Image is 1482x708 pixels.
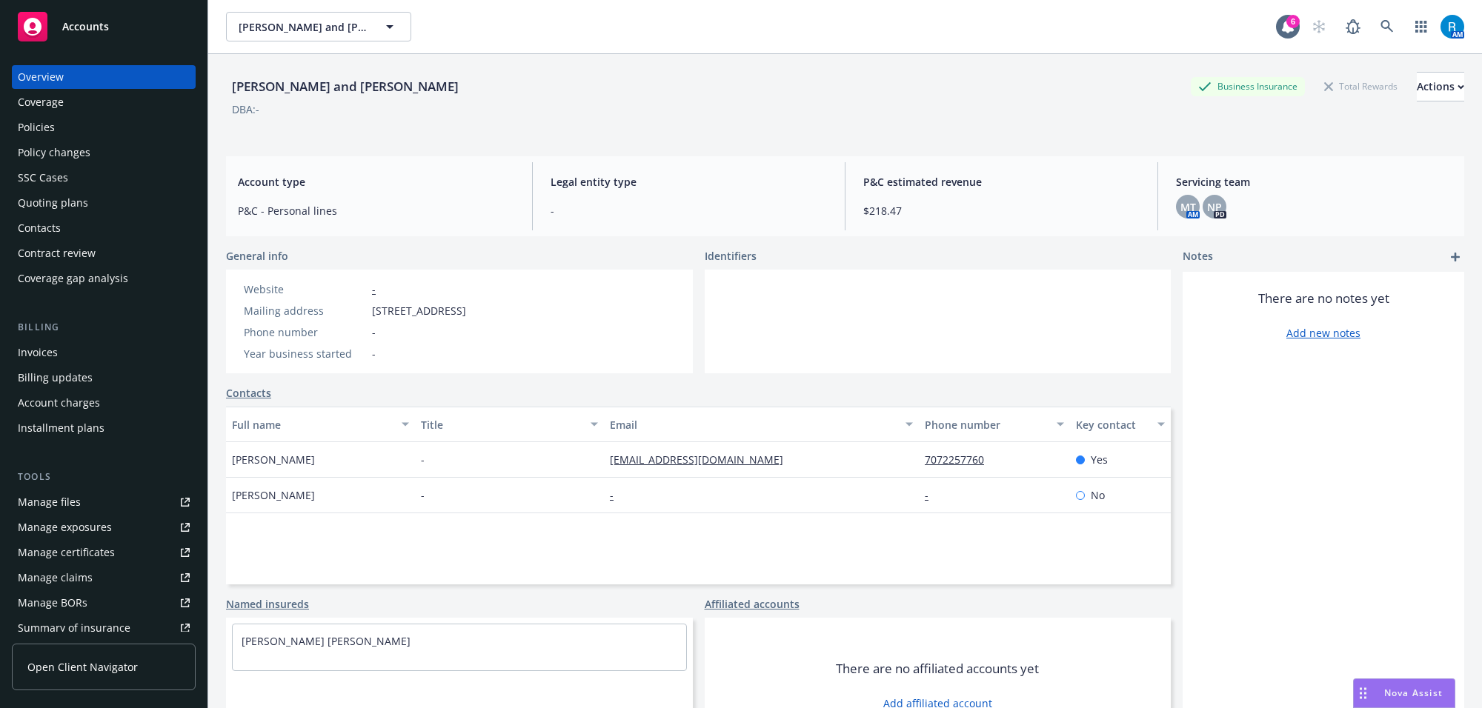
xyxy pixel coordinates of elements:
div: Website [244,281,366,297]
a: Account charges [12,391,196,415]
div: Drag to move [1354,679,1372,707]
div: Contacts [18,216,61,240]
div: Key contact [1076,417,1149,433]
span: Account type [238,174,514,190]
a: Billing updates [12,366,196,390]
div: Manage exposures [18,515,112,539]
img: photo [1441,15,1464,39]
div: Email [610,417,897,433]
a: [EMAIL_ADDRESS][DOMAIN_NAME] [610,452,795,467]
a: Contacts [12,216,196,240]
span: There are no affiliated accounts yet [836,660,1039,678]
a: add [1446,248,1464,266]
div: Contract review [18,241,96,265]
div: Billing updates [18,366,93,390]
button: Actions [1417,72,1464,101]
span: Nova Assist [1384,687,1443,699]
a: Quoting plans [12,191,196,215]
span: Manage exposures [12,515,196,539]
div: Overview [18,65,64,89]
a: Overview [12,65,196,89]
button: [PERSON_NAME] and [PERSON_NAME] [226,12,411,41]
div: Actions [1417,73,1464,101]
div: [PERSON_NAME] and [PERSON_NAME] [226,77,465,96]
div: Phone number [925,417,1048,433]
a: Accounts [12,6,196,47]
div: Year business started [244,346,366,361]
a: - [925,488,940,502]
div: Summary of insurance [18,616,130,640]
span: - [372,346,376,361]
div: Manage BORs [18,591,87,615]
a: Policy changes [12,141,196,164]
button: Nova Assist [1353,678,1455,708]
span: $218.47 [863,203,1140,218]
span: Accounts [62,21,109,33]
a: Summary of insurance [12,616,196,640]
button: Full name [226,407,415,442]
span: NP [1207,199,1222,215]
a: 7072257760 [925,452,996,467]
span: Yes [1091,452,1108,467]
div: Quoting plans [18,191,88,215]
div: Coverage [18,90,64,114]
span: - [551,203,827,218]
button: Title [415,407,604,442]
span: [PERSON_NAME] [232,487,315,503]
a: Policies [12,116,196,139]
div: Tools [12,470,196,484]
div: Manage files [18,490,81,514]
span: P&C - Personal lines [238,203,514,218]
button: Phone number [919,407,1070,442]
div: DBA: - [232,101,259,117]
span: - [372,324,376,340]
span: P&C estimated revenue [863,174,1140,190]
a: SSC Cases [12,166,196,190]
span: No [1091,487,1105,503]
a: Switch app [1406,12,1436,41]
a: Report a Bug [1338,12,1368,41]
a: Manage files [12,490,196,514]
div: Mailing address [244,303,366,318]
div: Manage certificates [18,541,115,564]
span: General info [226,248,288,264]
a: - [610,488,625,502]
a: Add new notes [1286,325,1360,341]
a: Manage certificates [12,541,196,564]
div: Manage claims [18,566,93,590]
a: Installment plans [12,416,196,440]
a: Invoices [12,341,196,364]
a: - [372,282,376,296]
a: Coverage [12,90,196,114]
a: Affiliated accounts [705,596,800,612]
span: - [421,487,425,503]
a: Start snowing [1304,12,1334,41]
span: [STREET_ADDRESS] [372,303,466,318]
a: Contract review [12,241,196,265]
span: MT [1180,199,1196,215]
span: Servicing team [1176,174,1452,190]
div: Policy changes [18,141,90,164]
span: [PERSON_NAME] [232,452,315,467]
div: Full name [232,417,393,433]
a: Contacts [226,385,271,401]
span: [PERSON_NAME] and [PERSON_NAME] [239,19,367,35]
a: Search [1372,12,1402,41]
div: Installment plans [18,416,104,440]
div: Policies [18,116,55,139]
div: Billing [12,320,196,335]
span: There are no notes yet [1258,290,1389,307]
span: - [421,452,425,467]
a: Manage BORs [12,591,196,615]
a: [PERSON_NAME] [PERSON_NAME] [242,634,411,648]
div: 6 [1286,15,1300,28]
div: Invoices [18,341,58,364]
div: Total Rewards [1317,77,1405,96]
div: Coverage gap analysis [18,267,128,290]
div: Account charges [18,391,100,415]
button: Email [604,407,919,442]
span: Notes [1183,248,1213,266]
a: Named insureds [226,596,309,612]
span: Identifiers [705,248,757,264]
a: Coverage gap analysis [12,267,196,290]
